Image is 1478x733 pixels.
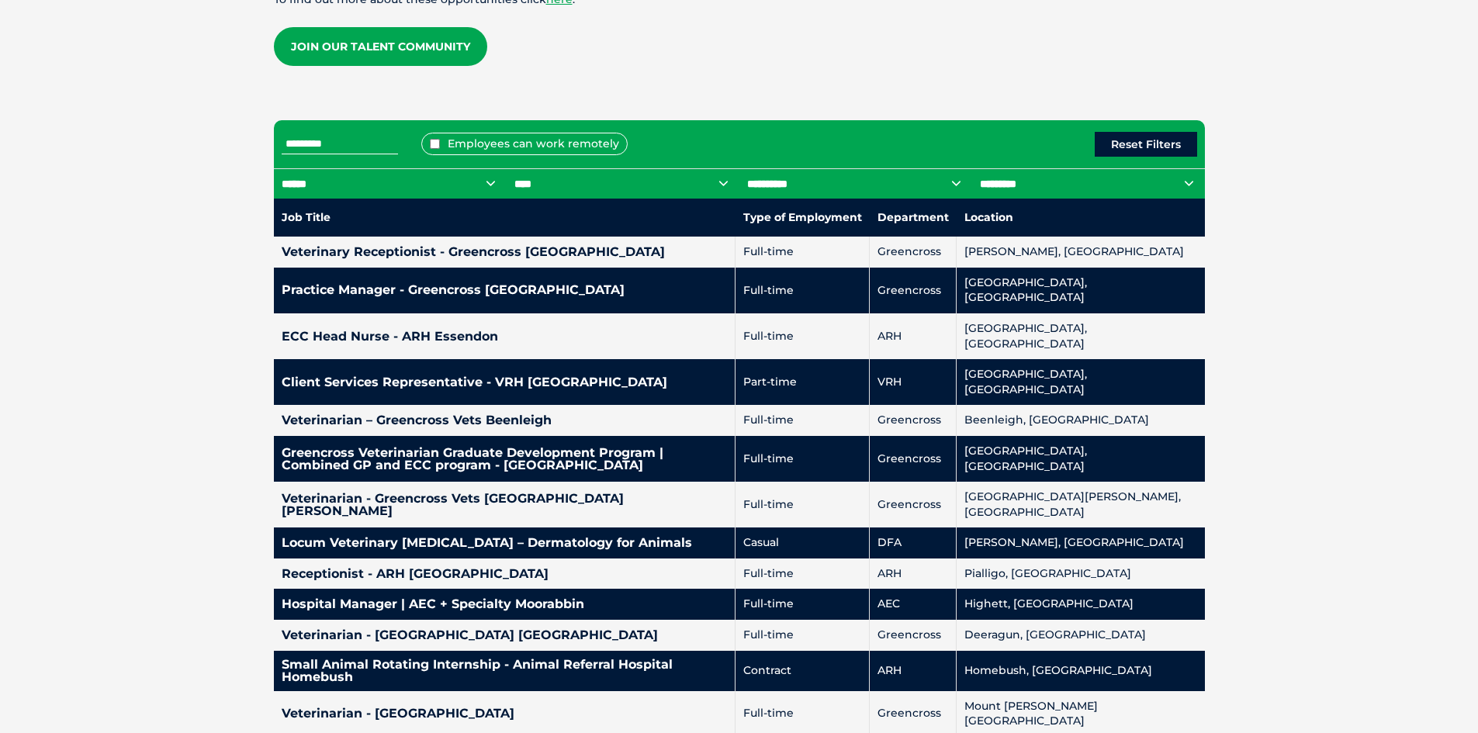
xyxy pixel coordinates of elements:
[957,405,1205,436] td: Beenleigh, [GEOGRAPHIC_DATA]
[282,284,728,296] h4: Practice Manager - Greencross [GEOGRAPHIC_DATA]
[870,527,957,558] td: DFA
[736,482,870,527] td: Full-time
[957,237,1205,268] td: [PERSON_NAME], [GEOGRAPHIC_DATA]
[282,330,728,343] h4: ECC Head Nurse - ARH Essendon
[957,620,1205,651] td: Deeragun, [GEOGRAPHIC_DATA]
[274,27,487,66] a: Join our Talent Community
[736,359,870,405] td: Part-time
[282,537,728,549] h4: Locum Veterinary [MEDICAL_DATA] – Dermatology for Animals
[736,237,870,268] td: Full-time
[957,482,1205,527] td: [GEOGRAPHIC_DATA][PERSON_NAME], [GEOGRAPHIC_DATA]
[282,447,728,472] h4: Greencross Veterinarian Graduate Development Program | Combined GP and ECC program - [GEOGRAPHIC_...
[870,589,957,620] td: AEC
[957,359,1205,405] td: [GEOGRAPHIC_DATA], [GEOGRAPHIC_DATA]
[736,436,870,482] td: Full-time
[736,651,870,691] td: Contract
[282,376,728,389] h4: Client Services Representative - VRH [GEOGRAPHIC_DATA]
[736,589,870,620] td: Full-time
[957,589,1205,620] td: Highett, [GEOGRAPHIC_DATA]
[736,558,870,590] td: Full-time
[870,436,957,482] td: Greencross
[421,133,628,155] label: Employees can work remotely
[957,268,1205,313] td: [GEOGRAPHIC_DATA], [GEOGRAPHIC_DATA]
[282,568,728,580] h4: Receptionist - ARH [GEOGRAPHIC_DATA]
[870,268,957,313] td: Greencross
[870,313,957,359] td: ARH
[736,620,870,651] td: Full-time
[957,436,1205,482] td: [GEOGRAPHIC_DATA], [GEOGRAPHIC_DATA]
[957,527,1205,558] td: [PERSON_NAME], [GEOGRAPHIC_DATA]
[282,210,331,224] nobr: Job Title
[282,629,728,641] h4: Veterinarian - [GEOGRAPHIC_DATA] [GEOGRAPHIC_DATA]
[957,313,1205,359] td: [GEOGRAPHIC_DATA], [GEOGRAPHIC_DATA]
[870,651,957,691] td: ARH
[1095,132,1197,157] button: Reset Filters
[430,139,440,149] input: Employees can work remotely
[957,651,1205,691] td: Homebush, [GEOGRAPHIC_DATA]
[282,493,728,517] h4: Veterinarian - Greencross Vets [GEOGRAPHIC_DATA][PERSON_NAME]
[282,707,728,720] h4: Veterinarian - [GEOGRAPHIC_DATA]
[736,527,870,558] td: Casual
[736,313,870,359] td: Full-time
[870,237,957,268] td: Greencross
[282,659,728,683] h4: Small Animal Rotating Internship - Animal Referral Hospital Homebush
[870,558,957,590] td: ARH
[282,598,728,610] h4: Hospital Manager | AEC + Specialty Moorabbin
[964,210,1013,224] nobr: Location
[870,405,957,436] td: Greencross
[870,482,957,527] td: Greencross
[736,268,870,313] td: Full-time
[870,620,957,651] td: Greencross
[736,405,870,436] td: Full-time
[877,210,949,224] nobr: Department
[282,414,728,427] h4: Veterinarian – Greencross Vets Beenleigh
[957,558,1205,590] td: Pialligo, [GEOGRAPHIC_DATA]
[282,246,728,258] h4: Veterinary Receptionist - Greencross [GEOGRAPHIC_DATA]
[743,210,862,224] nobr: Type of Employment
[870,359,957,405] td: VRH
